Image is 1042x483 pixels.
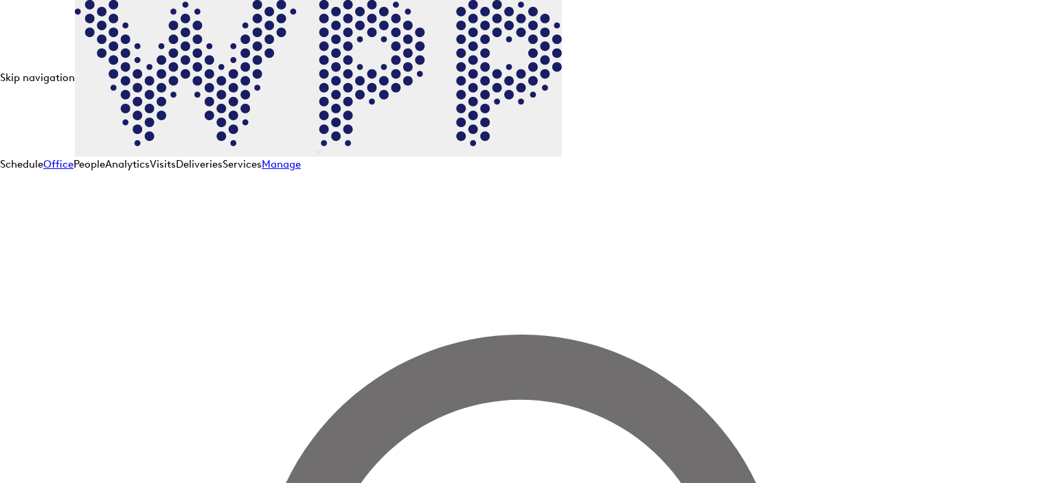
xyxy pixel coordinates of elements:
a: People [73,158,105,170]
a: Manage [262,158,301,170]
a: Deliveries [176,158,223,170]
a: Analytics [105,158,150,170]
a: Visits [150,158,176,170]
a: Services [223,158,262,170]
a: Office [43,158,73,170]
